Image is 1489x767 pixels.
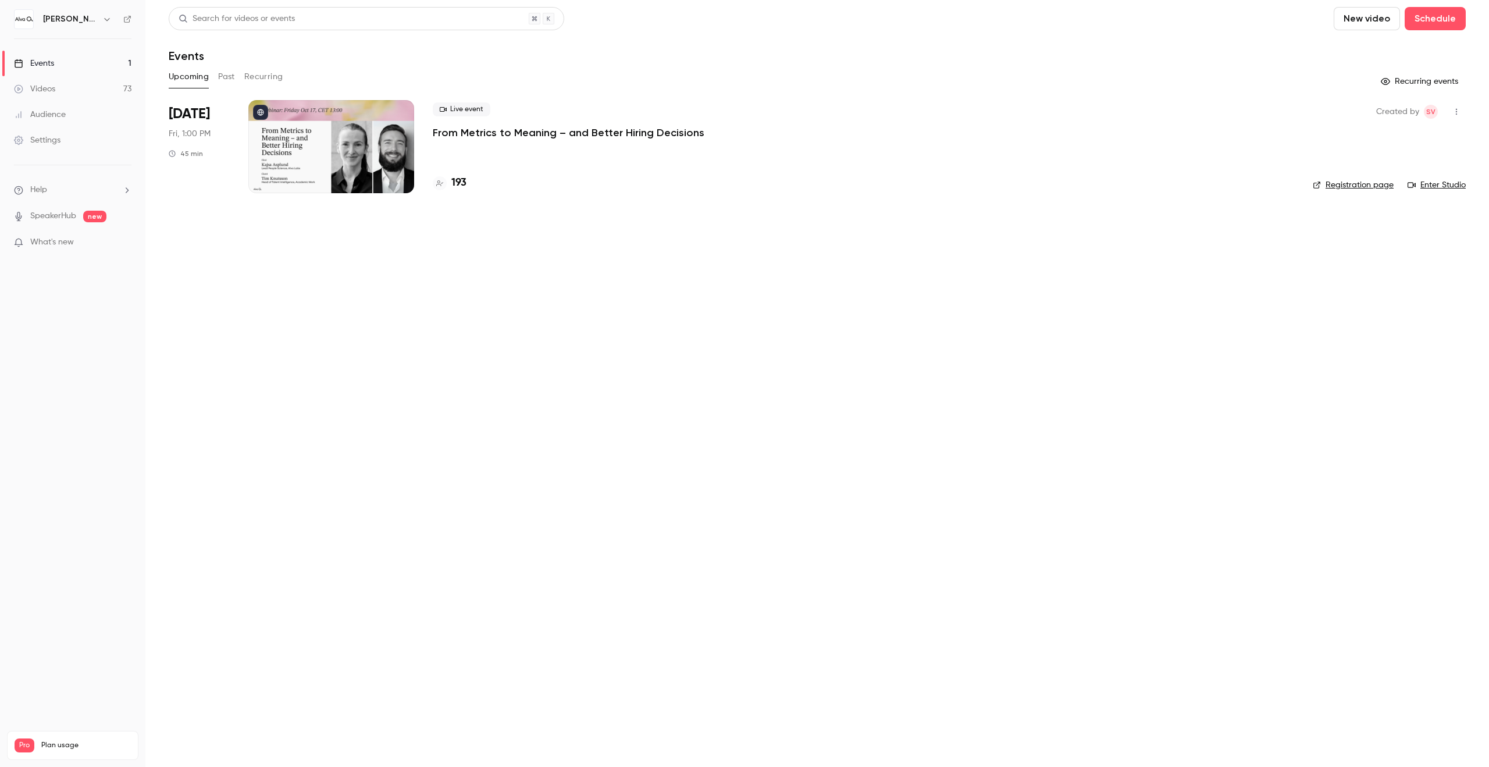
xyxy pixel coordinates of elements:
[169,68,209,86] button: Upcoming
[30,210,76,222] a: SpeakerHub
[244,68,283,86] button: Recurring
[1313,179,1394,191] a: Registration page
[433,126,704,140] a: From Metrics to Meaning – and Better Hiring Decisions
[14,58,54,69] div: Events
[169,49,204,63] h1: Events
[179,13,295,25] div: Search for videos or events
[218,68,235,86] button: Past
[14,134,60,146] div: Settings
[169,105,210,123] span: [DATE]
[1334,7,1400,30] button: New video
[14,109,66,120] div: Audience
[14,184,131,196] li: help-dropdown-opener
[41,741,131,750] span: Plan usage
[15,738,34,752] span: Pro
[433,175,466,191] a: 193
[169,100,230,193] div: Oct 17 Fri, 1:00 PM (Europe/Stockholm)
[451,175,466,191] h4: 193
[1408,179,1466,191] a: Enter Studio
[169,128,211,140] span: Fri, 1:00 PM
[1405,7,1466,30] button: Schedule
[15,10,33,29] img: Alva Labs
[14,83,55,95] div: Videos
[1424,105,1438,119] span: Sara Vinell
[83,211,106,222] span: new
[1426,105,1435,119] span: SV
[433,102,490,116] span: Live event
[30,236,74,248] span: What's new
[169,149,203,158] div: 45 min
[43,13,98,25] h6: [PERSON_NAME] Labs
[1376,105,1419,119] span: Created by
[30,184,47,196] span: Help
[1376,72,1466,91] button: Recurring events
